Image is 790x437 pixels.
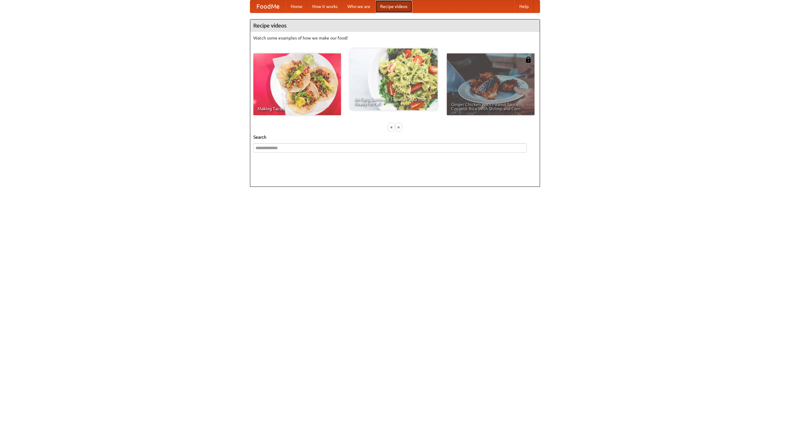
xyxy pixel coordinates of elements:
span: An Easy, Summery Tomato Pasta That's Ready for Fall [354,97,433,106]
a: An Easy, Summery Tomato Pasta That's Ready for Fall [350,48,438,110]
a: How it works [307,0,343,13]
a: Help [514,0,534,13]
a: Making Tacos [253,53,341,115]
a: Who we are [343,0,375,13]
div: « [389,123,394,131]
img: 483408.png [525,57,531,63]
span: Making Tacos [258,107,337,111]
a: Home [286,0,307,13]
div: » [396,123,401,131]
a: Recipe videos [375,0,412,13]
p: Watch some examples of how we make our food! [253,35,537,41]
a: FoodMe [250,0,286,13]
h4: Recipe videos [250,19,540,32]
h5: Search [253,134,537,140]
